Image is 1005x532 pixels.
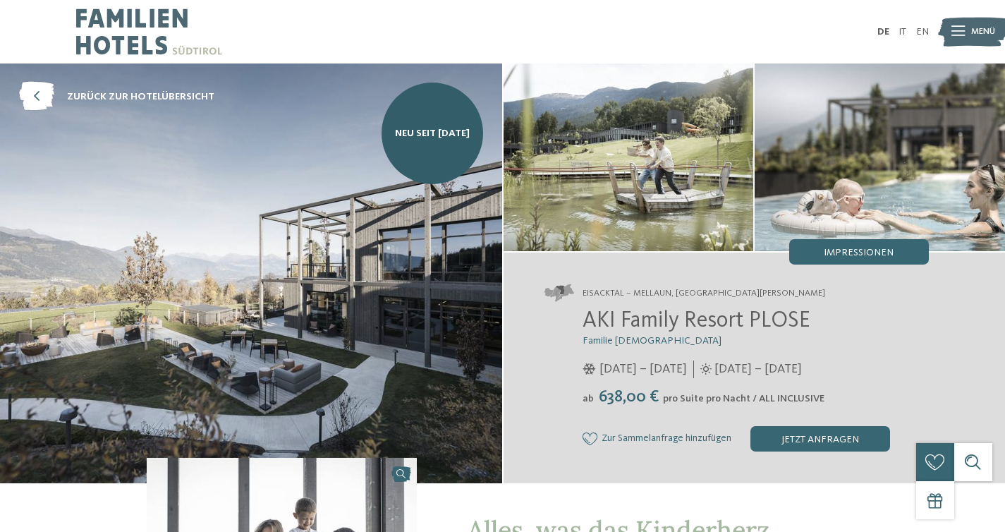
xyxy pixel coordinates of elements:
[824,248,894,258] span: Impressionen
[971,25,995,38] span: Menü
[714,361,802,378] span: [DATE] – [DATE]
[19,83,214,111] a: zurück zur Hotelübersicht
[750,426,890,452] div: jetzt anfragen
[395,126,470,140] span: NEU seit [DATE]
[583,394,594,404] span: ab
[583,363,596,375] i: Öffnungszeiten im Winter
[504,64,754,251] img: AKI: Alles, was das Kinderherz begehrt
[602,433,731,445] span: Zur Sammelanfrage hinzufügen
[595,389,662,406] span: 638,00 €
[755,64,1005,251] img: AKI: Alles, was das Kinderherz begehrt
[877,27,889,37] a: DE
[583,310,810,332] span: AKI Family Resort PLOSE
[583,287,825,300] span: Eisacktal – Mellaun, [GEOGRAPHIC_DATA][PERSON_NAME]
[67,90,214,104] span: zurück zur Hotelübersicht
[663,394,824,404] span: pro Suite pro Nacht / ALL INCLUSIVE
[700,363,712,375] i: Öffnungszeiten im Sommer
[899,27,906,37] a: IT
[599,361,687,378] span: [DATE] – [DATE]
[916,27,929,37] a: EN
[583,336,721,346] span: Familie [DEMOGRAPHIC_DATA]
